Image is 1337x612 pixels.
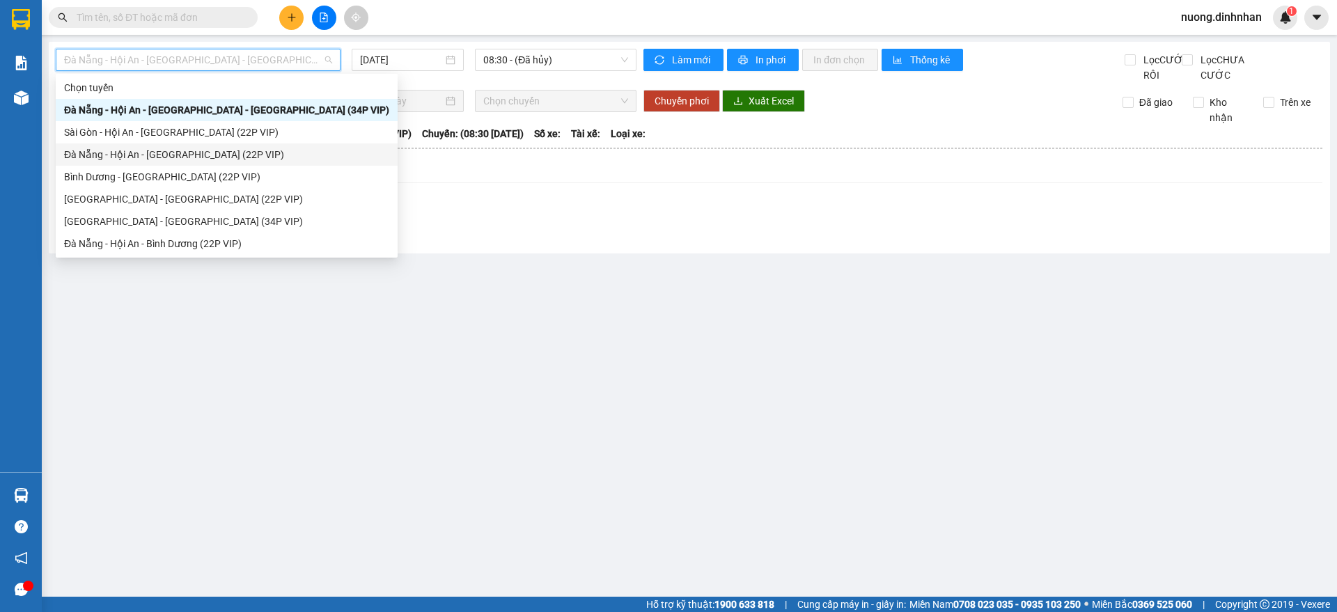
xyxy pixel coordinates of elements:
[1287,6,1297,16] sup: 1
[15,520,28,533] span: question-circle
[14,488,29,503] img: warehouse-icon
[56,77,398,99] div: Chọn tuyến
[1203,597,1205,612] span: |
[319,13,329,22] span: file-add
[64,236,389,251] div: Đà Nẵng - Hội An - Bình Dương (22P VIP)
[1274,95,1316,110] span: Trên xe
[360,52,443,68] input: 15/09/2025
[1204,95,1253,125] span: Kho nhận
[1084,602,1088,607] span: ⚪️
[422,126,524,141] span: Chuyến: (08:30 [DATE])
[483,91,628,111] span: Chọn chuyến
[646,597,774,612] span: Hỗ trợ kỹ thuật:
[15,551,28,565] span: notification
[910,52,952,68] span: Thống kê
[312,6,336,30] button: file-add
[58,13,68,22] span: search
[56,210,398,233] div: Sài Gòn - Đà Nẵng (34P VIP)
[643,90,720,112] button: Chuyển phơi
[56,121,398,143] div: Sài Gòn - Hội An - Đà Nẵng (22P VIP)
[14,56,29,70] img: solution-icon
[1260,599,1269,609] span: copyright
[571,126,600,141] span: Tài xế:
[77,10,241,25] input: Tìm tên, số ĐT hoặc mã đơn
[797,597,906,612] span: Cung cấp máy in - giấy in:
[56,188,398,210] div: Sài Gòn - Đà Nẵng (22P VIP)
[802,49,878,71] button: In đơn chọn
[56,143,398,166] div: Đà Nẵng - Hội An - Sài Gòn (22P VIP)
[1134,95,1178,110] span: Đã giao
[64,169,389,185] div: Bình Dương - [GEOGRAPHIC_DATA] (22P VIP)
[351,13,361,22] span: aim
[1195,52,1267,83] span: Lọc CHƯA CƯỚC
[14,91,29,105] img: warehouse-icon
[1170,8,1273,26] span: nuong.dinhnhan
[15,583,28,596] span: message
[279,6,304,30] button: plus
[287,13,297,22] span: plus
[1304,6,1329,30] button: caret-down
[64,147,389,162] div: Đà Nẵng - Hội An - [GEOGRAPHIC_DATA] (22P VIP)
[64,49,332,70] span: Đà Nẵng - Hội An - Sài Gòn - Bình Dương (34P VIP)
[672,52,712,68] span: Làm mới
[64,125,389,140] div: Sài Gòn - Hội An - [GEOGRAPHIC_DATA] (22P VIP)
[643,49,724,71] button: syncLàm mới
[64,214,389,229] div: [GEOGRAPHIC_DATA] - [GEOGRAPHIC_DATA] (34P VIP)
[64,80,389,95] div: Chọn tuyến
[953,599,1081,610] strong: 0708 023 035 - 0935 103 250
[64,102,389,118] div: Đà Nẵng - Hội An - [GEOGRAPHIC_DATA] - [GEOGRAPHIC_DATA] (34P VIP)
[56,233,398,255] div: Đà Nẵng - Hội An - Bình Dương (22P VIP)
[360,93,443,109] input: Chọn ngày
[714,599,774,610] strong: 1900 633 818
[1279,11,1292,24] img: icon-new-feature
[909,597,1081,612] span: Miền Nam
[655,55,666,66] span: sync
[64,191,389,207] div: [GEOGRAPHIC_DATA] - [GEOGRAPHIC_DATA] (22P VIP)
[727,49,799,71] button: printerIn phơi
[722,90,805,112] button: downloadXuất Excel
[1132,599,1192,610] strong: 0369 525 060
[785,597,787,612] span: |
[534,126,561,141] span: Số xe:
[56,166,398,188] div: Bình Dương - Đà Nẵng (22P VIP)
[756,52,788,68] span: In phơi
[12,9,30,30] img: logo-vxr
[1311,11,1323,24] span: caret-down
[1092,597,1192,612] span: Miền Bắc
[483,49,628,70] span: 08:30 - (Đã hủy)
[1289,6,1294,16] span: 1
[882,49,963,71] button: bar-chartThống kê
[344,6,368,30] button: aim
[56,99,398,121] div: Đà Nẵng - Hội An - Sài Gòn - Bình Dương (34P VIP)
[738,55,750,66] span: printer
[611,126,646,141] span: Loại xe:
[893,55,905,66] span: bar-chart
[1138,52,1191,83] span: Lọc CƯỚC RỒI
